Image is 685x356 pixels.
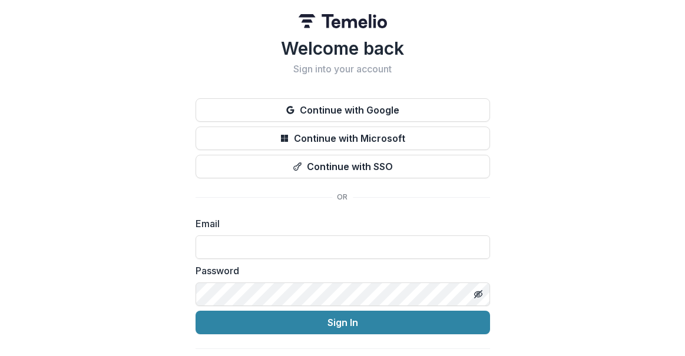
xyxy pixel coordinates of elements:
button: Continue with Microsoft [196,127,490,150]
h2: Sign into your account [196,64,490,75]
h1: Welcome back [196,38,490,59]
button: Continue with SSO [196,155,490,178]
label: Password [196,264,483,278]
button: Toggle password visibility [469,285,488,304]
button: Continue with Google [196,98,490,122]
img: Temelio [299,14,387,28]
label: Email [196,217,483,231]
button: Sign In [196,311,490,334]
